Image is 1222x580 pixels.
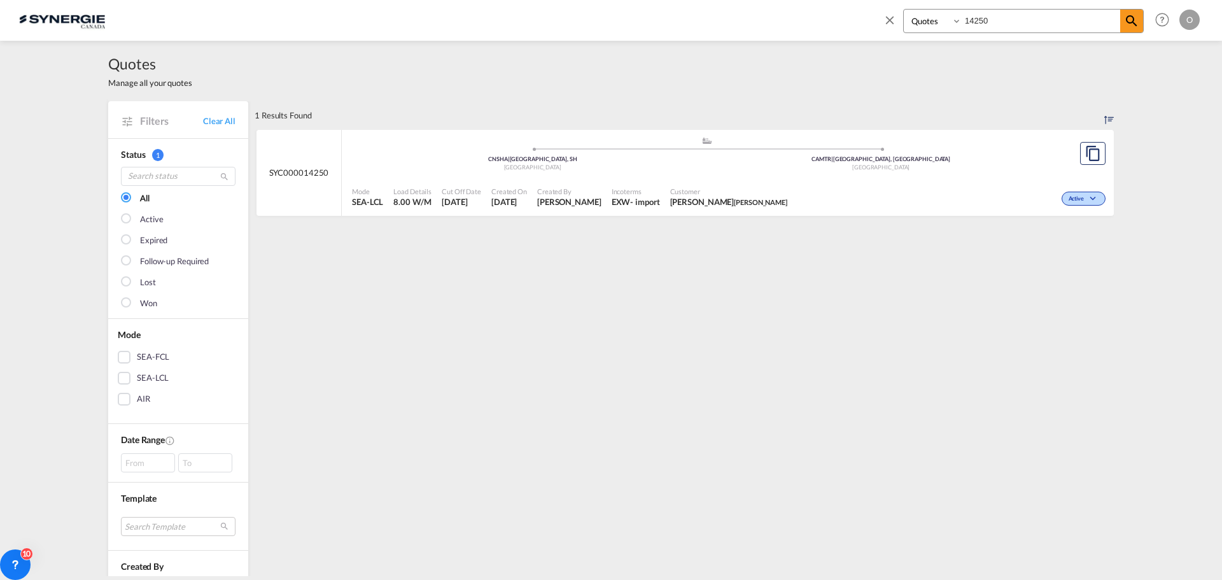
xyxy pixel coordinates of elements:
[1069,195,1087,204] span: Active
[140,114,203,128] span: Filters
[883,13,897,27] md-icon: icon-close
[203,115,235,127] a: Clear All
[734,198,787,206] span: [PERSON_NAME]
[178,453,232,472] div: To
[121,148,235,161] div: Status 1
[1087,195,1102,202] md-icon: icon-chevron-down
[883,9,903,39] span: icon-close
[442,196,481,208] span: 21 Aug 2025
[852,164,909,171] span: [GEOGRAPHIC_DATA]
[670,196,787,208] span: Marilyn Cantin François Lambert
[352,187,383,196] span: Mode
[393,197,431,207] span: 8.00 W/M
[121,561,164,572] span: Created By
[121,453,235,472] span: From To
[508,155,510,162] span: |
[140,192,150,205] div: All
[19,6,105,34] img: 1f56c880d42311ef80fc7dca854c8e59.png
[1179,10,1200,30] div: O
[537,187,601,196] span: Created By
[118,351,239,364] md-checkbox: SEA-FCL
[352,196,383,208] span: SEA-LCL
[537,196,601,208] span: Pablo Gomez Saldarriaga
[121,493,157,504] span: Template
[118,372,239,385] md-checkbox: SEA-LCL
[108,53,192,74] span: Quotes
[811,155,950,162] span: CAMTR [GEOGRAPHIC_DATA], [GEOGRAPHIC_DATA]
[269,167,329,178] span: SYC000014250
[491,187,527,196] span: Created On
[152,149,164,161] span: 1
[256,130,1114,216] div: SYC000014250 assets/icons/custom/ship-fill.svgassets/icons/custom/roll-o-plane.svgOriginShanghai,...
[140,213,163,226] div: Active
[140,276,156,289] div: Lost
[121,453,175,472] div: From
[1062,192,1106,206] div: Change Status Here
[137,351,169,364] div: SEA-FCL
[612,187,660,196] span: Incoterms
[137,393,150,406] div: AIR
[442,187,481,196] span: Cut Off Date
[699,138,715,144] md-icon: assets/icons/custom/ship-fill.svg
[108,77,192,88] span: Manage all your quotes
[630,196,659,208] div: - import
[1085,146,1100,161] md-icon: assets/icons/custom/copyQuote.svg
[1080,142,1106,165] button: Copy Quote
[118,329,141,340] span: Mode
[140,234,167,247] div: Expired
[393,187,432,196] span: Load Details
[670,187,787,196] span: Customer
[488,155,577,162] span: CNSHA [GEOGRAPHIC_DATA], SH
[121,149,145,160] span: Status
[165,435,175,446] md-icon: Created On
[1124,13,1139,29] md-icon: icon-magnify
[962,10,1120,32] input: Enter Quotation Number
[137,372,169,385] div: SEA-LCL
[1151,9,1179,32] div: Help
[491,196,527,208] span: 21 Aug 2025
[1120,10,1143,32] span: icon-magnify
[220,172,229,181] md-icon: icon-magnify
[1104,101,1114,129] div: Sort by: Created On
[121,434,165,445] span: Date Range
[504,164,561,171] span: [GEOGRAPHIC_DATA]
[121,167,235,186] input: Search status
[612,196,631,208] div: EXW
[140,297,157,310] div: Won
[118,393,239,406] md-checkbox: AIR
[140,255,209,268] div: Follow-up Required
[831,155,833,162] span: |
[1151,9,1173,31] span: Help
[255,101,312,129] div: 1 Results Found
[612,196,660,208] div: EXW import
